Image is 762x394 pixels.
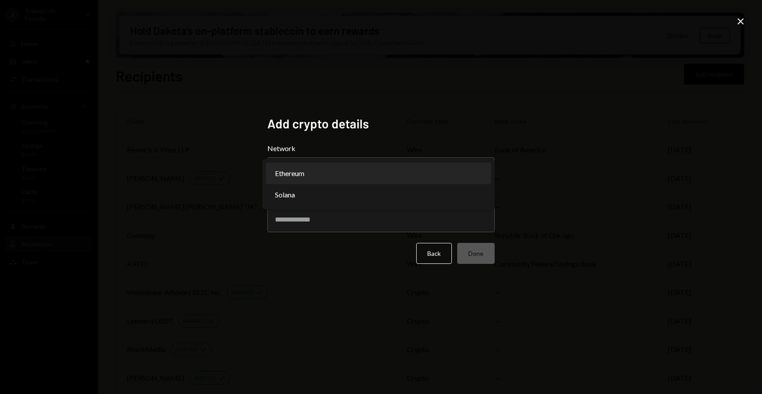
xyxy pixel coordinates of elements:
label: Network [267,143,495,154]
span: Ethereum [275,168,304,179]
button: Back [416,243,452,264]
button: Network [267,157,495,182]
h2: Add crypto details [267,115,495,132]
span: Solana [275,189,295,200]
